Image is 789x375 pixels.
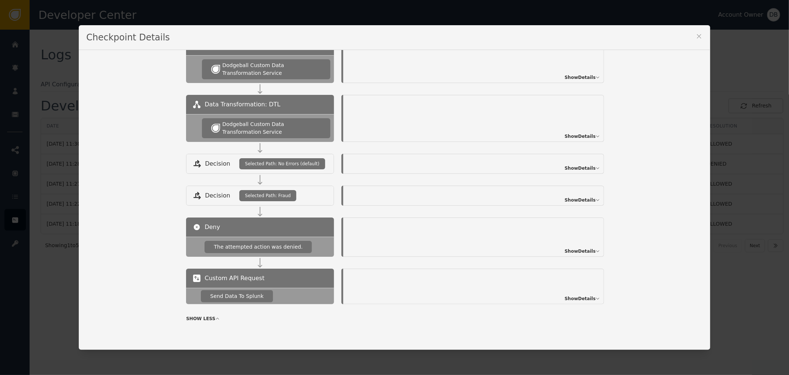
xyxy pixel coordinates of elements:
[222,120,321,136] div: Dodgeball Custom Data Transformation Service
[564,248,596,255] span: Show Details
[564,295,596,302] span: Show Details
[186,315,215,322] span: SHOW LESS
[564,197,596,203] span: Show Details
[564,74,596,81] span: Show Details
[564,165,596,172] span: Show Details
[222,62,321,77] div: Dodgeball Custom Data Transformation Service
[210,292,263,300] div: Send Data To Splunk
[205,274,264,283] span: Custom API Request
[564,133,596,140] span: Show Details
[245,160,319,167] span: Selected Path: No Errors (default)
[205,191,230,200] span: Decision
[205,100,280,109] span: Data Transformation: DTL
[205,241,312,253] div: The attempted action was denied.
[245,192,291,199] span: Selected Path: Fraud
[79,25,710,50] div: Checkpoint Details
[205,223,220,232] span: Deny
[205,159,230,168] span: Decision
